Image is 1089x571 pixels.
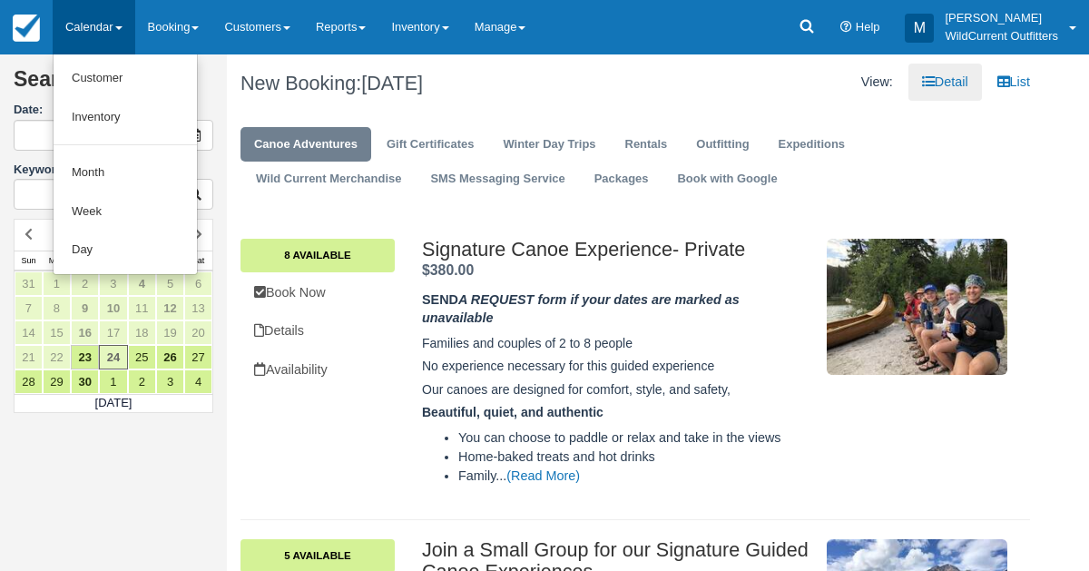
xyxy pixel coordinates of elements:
a: 13 [184,296,212,320]
label: Date: [14,102,213,119]
a: 10 [99,296,127,320]
a: 30 [71,369,99,394]
li: Home-baked treats and hot drinks [458,448,812,467]
a: 23 [71,345,99,369]
i: Help [840,22,852,34]
a: Book with Google [663,162,790,197]
a: Details [240,312,395,349]
a: 3 [99,271,127,296]
th: Sat [184,251,212,271]
a: Week [54,192,197,231]
a: List [984,64,1044,101]
a: Availability [240,351,395,389]
a: Month [54,153,197,192]
a: 31 [15,271,43,296]
a: Inventory [54,98,197,137]
a: (Read More) [506,468,580,483]
a: 17 [99,320,127,345]
a: 7 [15,296,43,320]
a: 12 [156,296,184,320]
a: 29 [43,369,71,394]
a: 19 [156,320,184,345]
p: WildCurrent Outfitters [945,27,1058,45]
a: 2 [128,369,156,394]
li: View: [848,64,907,101]
a: 26 [156,345,184,369]
a: 2 [71,271,99,296]
a: 1 [43,271,71,296]
span: $380.00 [422,262,474,278]
h5: Our canoes are designed for comfort, style, and safety, [422,383,812,397]
span: Help [856,20,880,34]
a: Expeditions [765,127,858,162]
em: A REQUEST form if your dates are marked as unavailable [422,292,740,326]
a: 22 [43,345,71,369]
a: 21 [15,345,43,369]
li: You can choose to paddle or relax and take in the views [458,428,812,448]
a: SMS Messaging Service [417,162,578,197]
span: [DATE] [361,72,423,94]
strong: SEND [422,292,740,326]
a: Gift Certificates [373,127,487,162]
a: 18 [128,320,156,345]
a: 5 [156,271,184,296]
a: 27 [184,345,212,369]
img: M10-6 [827,239,1007,375]
a: 24 [99,345,127,369]
a: Rentals [612,127,682,162]
a: 11 [128,296,156,320]
a: 1 [99,369,127,394]
img: checkfront-main-nav-mini-logo.png [13,15,40,42]
a: Book Now [240,274,395,311]
a: 20 [184,320,212,345]
a: Customer [54,59,197,98]
a: 4 [128,271,156,296]
ul: Calendar [53,54,198,275]
a: 4 [184,369,212,394]
a: Canoe Adventures [240,127,371,162]
h5: No experience necessary for this guided experience [422,359,812,373]
a: Winter Day Trips [489,127,609,162]
a: 15 [43,320,71,345]
a: 8 [43,296,71,320]
h5: Families and couples of 2 to 8 people [422,337,812,350]
th: Mon [43,251,71,271]
a: 6 [184,271,212,296]
strong: Price: $380 [422,262,474,278]
h2: Signature Canoe Experience- Private [422,239,812,261]
a: Day [54,231,197,270]
strong: Beautiful, quiet, and authentic [422,405,603,419]
a: 16 [71,320,99,345]
a: Packages [581,162,662,197]
a: 9 [71,296,99,320]
h1: New Booking: [240,73,622,94]
a: 28 [15,369,43,394]
p: [PERSON_NAME] [945,9,1058,27]
a: 25 [128,345,156,369]
th: Sun [15,251,43,271]
a: Wild Current Merchandise [242,162,415,197]
a: 14 [15,320,43,345]
a: 8 Available [240,239,395,271]
a: 3 [156,369,184,394]
div: M [905,14,934,43]
a: Outfitting [682,127,762,162]
li: Family... [458,467,812,486]
td: [DATE] [15,394,213,412]
h2: Search [14,68,213,102]
label: Keyword [14,162,64,176]
a: Detail [908,64,982,101]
